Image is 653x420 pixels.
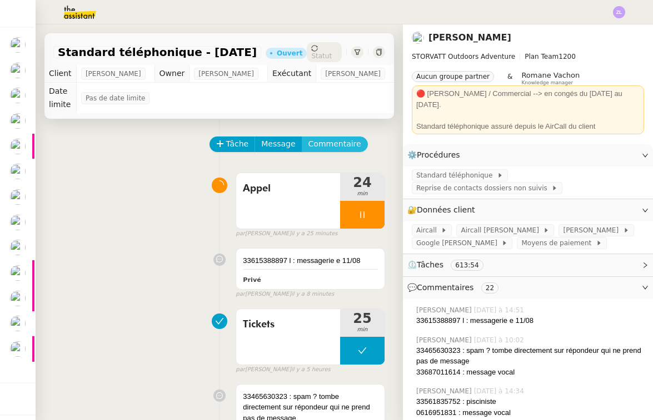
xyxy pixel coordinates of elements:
nz-tag: Aucun groupe partner [412,71,494,82]
img: users%2FC9SBsJ0duuaSgpQFj5LgoEX8n0o2%2Favatar%2Fec9d51b8-9413-4189-adfb-7be4d8c96a3c [10,215,26,230]
div: Standard téléphonique assuré depuis le AirCall du client [416,121,640,132]
span: Standard téléphonique - [DATE] [58,47,257,58]
span: Tâches [417,260,443,269]
span: false [236,168,254,176]
span: 25 [340,312,385,325]
button: Commentaire [302,136,368,152]
span: ⚙️ [407,149,465,161]
span: Message [261,138,295,150]
img: users%2FvXkuctLX0wUbD4cA8OSk7KI5fra2%2Favatar%2F858bcb8a-9efe-43bf-b7a6-dc9f739d6e70 [10,265,26,281]
div: ⏲️Tâches 613:54 [403,254,653,276]
div: 💬Commentaires 22 [403,277,653,298]
div: 33561835752 : pisciniste [416,396,644,407]
div: 🔴 [PERSON_NAME] / Commercial --> en congés du [DATE] au [DATE]. [416,88,640,110]
td: Date limite [44,83,76,113]
span: Commentaires [417,283,473,292]
span: [DATE] à 14:34 [474,386,526,396]
span: [PERSON_NAME] [563,225,622,236]
span: [DATE] à 14:51 [474,305,526,315]
span: par [236,365,245,375]
span: 24 [340,176,385,189]
span: Tickets [243,316,333,333]
td: Client [44,65,76,83]
span: Aircall [PERSON_NAME] [461,225,543,236]
span: Procédures [417,150,460,159]
img: users%2FC9SBsJ0duuaSgpQFj5LgoEX8n0o2%2Favatar%2Fec9d51b8-9413-4189-adfb-7be4d8c96a3c [10,164,26,179]
td: Exécutant [267,65,316,83]
span: & [507,71,512,85]
button: Message [255,136,302,152]
div: 33687011614 : message vocal [416,367,644,378]
span: Plan Team [525,53,559,60]
div: 33615388897 l : messagerie e 11/08 [243,255,378,266]
span: [PERSON_NAME] [325,68,381,79]
img: svg [613,6,625,18]
small: [PERSON_NAME] [236,290,334,299]
span: [PERSON_NAME] [416,386,474,396]
span: par [236,290,245,299]
span: Pas de date limite [86,93,146,104]
span: Appel [243,180,333,197]
img: users%2FC9SBsJ0duuaSgpQFj5LgoEX8n0o2%2Favatar%2Fec9d51b8-9413-4189-adfb-7be4d8c96a3c [10,316,26,331]
img: users%2FvXkuctLX0wUbD4cA8OSk7KI5fra2%2Favatar%2F858bcb8a-9efe-43bf-b7a6-dc9f739d6e70 [10,88,26,103]
span: par [236,229,245,239]
img: users%2FvXkuctLX0wUbD4cA8OSk7KI5fra2%2Favatar%2F858bcb8a-9efe-43bf-b7a6-dc9f739d6e70 [10,291,26,306]
span: [PERSON_NAME] [198,68,254,79]
span: Moyens de paiement [521,237,595,249]
span: il y a 25 minutes [291,229,338,239]
img: users%2F0G3Vvnvi3TQv835PC6wL0iK4Q012%2Favatar%2F85e45ffa-4efd-43d5-9109-2e66efd3e965 [10,341,26,357]
span: Standard téléphonique [416,170,497,181]
span: [PERSON_NAME] [416,335,474,345]
span: Tâche [226,138,249,150]
div: 🔐Données client [403,199,653,221]
img: users%2FC9SBsJ0duuaSgpQFj5LgoEX8n0o2%2Favatar%2Fec9d51b8-9413-4189-adfb-7be4d8c96a3c [10,189,26,205]
button: Tâche [210,136,256,152]
nz-tag: 613:54 [451,260,483,271]
span: il y a 5 heures [291,365,331,375]
div: 33615388897 l : messagerie e 11/08 [416,315,644,326]
span: Aircall [416,225,441,236]
small: [PERSON_NAME] [236,229,337,239]
img: users%2FC9SBsJ0duuaSgpQFj5LgoEX8n0o2%2Favatar%2Fec9d51b8-9413-4189-adfb-7be4d8c96a3c [10,240,26,255]
span: Google [PERSON_NAME] [416,237,501,249]
img: users%2FC9SBsJ0duuaSgpQFj5LgoEX8n0o2%2Favatar%2Fec9d51b8-9413-4189-adfb-7be4d8c96a3c [10,139,26,154]
span: 1200 [559,53,576,60]
div: 33465630323 : spam ? tombe directement sur répondeur qui ne prend pas de message [416,345,644,367]
a: [PERSON_NAME] [428,32,511,43]
span: [DATE] à 10:02 [474,335,526,345]
span: min [340,189,385,199]
span: [PERSON_NAME] [86,68,141,79]
span: ⏲️ [407,260,492,269]
img: users%2FRcIDm4Xn1TPHYwgLThSv8RQYtaM2%2Favatar%2F95761f7a-40c3-4bb5-878d-fe785e6f95b2 [412,32,424,44]
img: users%2FvXkuctLX0wUbD4cA8OSk7KI5fra2%2Favatar%2F858bcb8a-9efe-43bf-b7a6-dc9f739d6e70 [10,113,26,129]
span: false [236,303,254,312]
div: ⚙️Procédures [403,144,653,166]
app-user-label: Knowledge manager [521,71,580,85]
img: users%2FvXkuctLX0wUbD4cA8OSk7KI5fra2%2Favatar%2F858bcb8a-9efe-43bf-b7a6-dc9f739d6e70 [10,63,26,78]
span: Reprise de contacts dossiers non suivis [416,183,551,194]
span: false [236,379,254,388]
div: 0616951831 : message vocal [416,407,644,418]
span: il y a 8 minutes [291,290,334,299]
span: [PERSON_NAME] [416,305,474,315]
span: false [236,243,254,252]
span: 🔐 [407,204,480,216]
span: Statut [311,52,332,60]
span: Données client [417,205,475,214]
div: Ouvert [277,50,302,57]
nz-tag: 22 [481,282,499,294]
small: [PERSON_NAME] [236,365,330,375]
span: STORVATT Outdoors Adventure [412,53,515,60]
span: Romane Vachon [521,71,580,79]
span: Commentaire [308,138,361,150]
td: Owner [154,65,190,83]
span: 💬 [407,283,503,292]
img: users%2FvXkuctLX0wUbD4cA8OSk7KI5fra2%2Favatar%2F858bcb8a-9efe-43bf-b7a6-dc9f739d6e70 [10,37,26,53]
span: min [340,325,385,335]
span: Knowledge manager [521,80,573,86]
b: Privé [243,276,261,284]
